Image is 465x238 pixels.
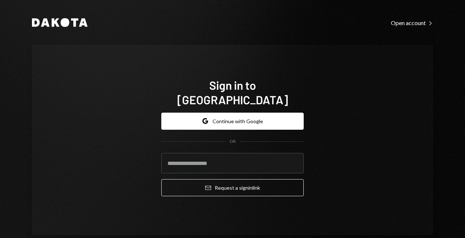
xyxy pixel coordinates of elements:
[161,179,304,196] button: Request a signinlink
[161,113,304,130] button: Continue with Google
[161,78,304,107] h1: Sign in to [GEOGRAPHIC_DATA]
[391,19,433,27] a: Open account
[230,138,236,145] div: OR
